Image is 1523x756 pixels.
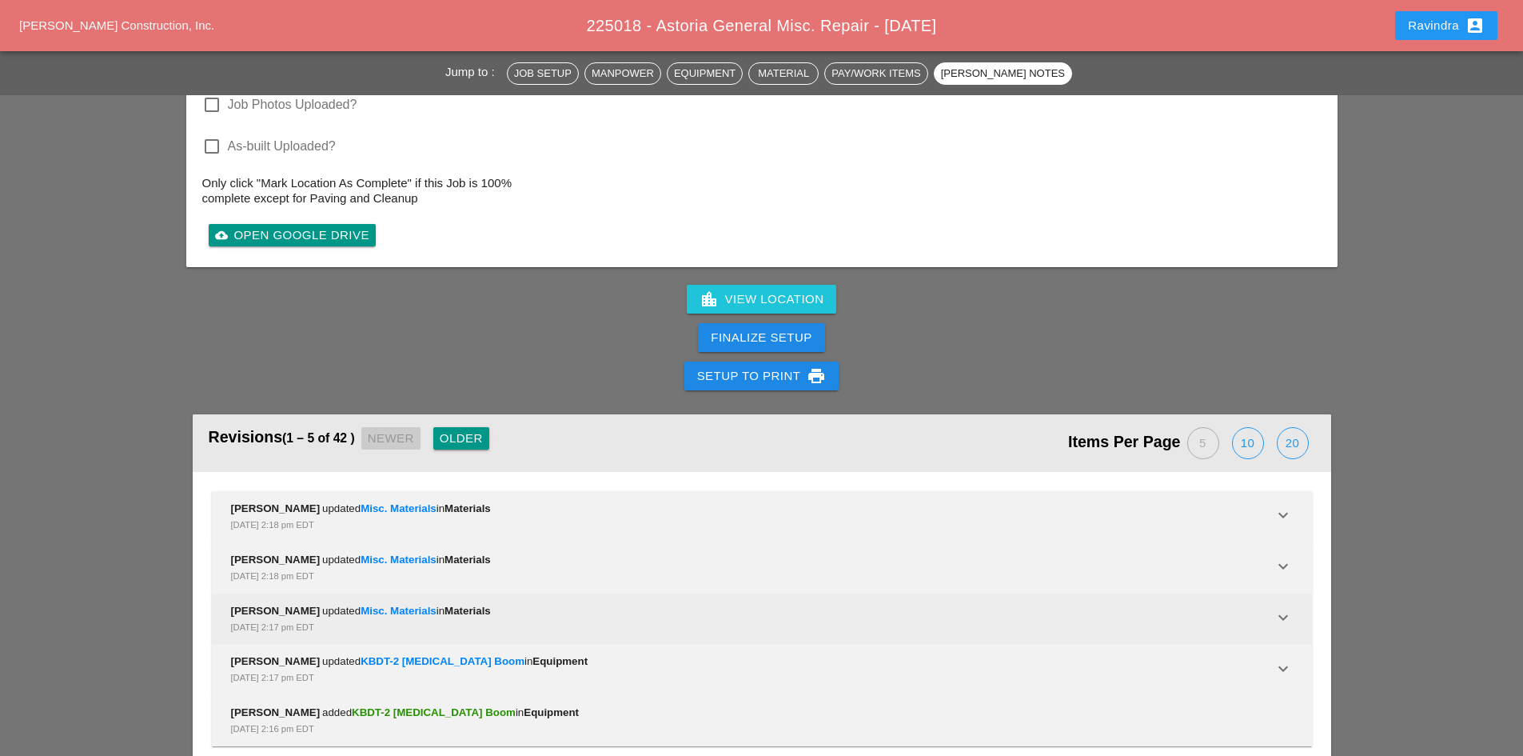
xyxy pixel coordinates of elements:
div: Pay/Work Items [831,66,920,82]
div: Material [756,66,811,82]
button: Manpower [584,62,661,85]
div: Open Google Drive [215,226,369,245]
label: Job Photos Uploaded? [228,97,357,113]
div: View Location [700,290,824,309]
button: Job Setup [507,62,579,85]
div: updated in [231,654,1274,686]
button: [PERSON_NAME] Notes [934,62,1072,85]
div: updated in [231,603,1274,635]
i: location_city [700,290,719,309]
span: KBDT-2 [MEDICAL_DATA] Boom [352,706,516,718]
div: Revisions [209,422,762,464]
div: 20 [1278,428,1308,458]
a: [PERSON_NAME] Construction, Inc. [19,18,214,32]
span: [PERSON_NAME] [231,554,321,566]
div: Ravindra [1408,16,1485,35]
span: Materials [445,502,491,514]
div: updated in [231,552,1274,584]
span: Misc. Materials [361,554,437,566]
a: Open Google Drive [209,224,376,246]
span: [DATE] 2:17 pm EDT [231,673,314,682]
a: View Location [687,285,837,314]
span: Materials [445,554,491,566]
span: [PERSON_NAME] [231,502,321,514]
span: Jump to : [445,65,501,78]
span: KBDT-2 [MEDICAL_DATA] Boom [361,655,524,667]
span: [DATE] 2:18 pm EDT [231,520,314,530]
button: 20 [1277,427,1309,459]
i: keyboard_arrow_down [1274,659,1293,678]
div: Finalize Setup [711,329,811,347]
div: 10 [1233,428,1263,458]
div: Equipment [674,66,736,82]
p: Only click "Mark Location As Complete" if this Job is 100% complete except for Paving and Cleanup [202,175,522,206]
div: Manpower [592,66,654,82]
span: Materials [445,605,491,617]
div: Job Setup [514,66,572,82]
span: [PERSON_NAME] [231,655,321,667]
button: Older [433,427,489,450]
span: [PERSON_NAME] [231,605,321,617]
i: cloud_upload [215,229,228,242]
i: keyboard_arrow_down [1274,506,1293,525]
button: Finalize Setup [698,323,824,352]
div: Items Per Page [762,422,1315,464]
span: [DATE] 2:17 pm EDT [231,622,314,632]
button: 10 [1232,427,1264,459]
i: print [807,366,826,386]
span: (1 – 5 of 42 ) [282,431,355,445]
div: Older [440,430,483,448]
span: Misc. Materials [361,502,437,514]
button: Equipment [667,62,743,85]
span: 225018 - Astoria General Misc. Repair - [DATE] [586,17,936,34]
span: Equipment [524,706,579,718]
i: keyboard_arrow_down [1274,608,1293,627]
label: As-built Uploaded? [228,138,336,154]
div: Setup to Print [697,366,827,386]
span: Equipment [532,655,588,667]
div: [PERSON_NAME] Notes [941,66,1065,82]
button: Pay/Work Items [824,62,927,85]
div: updated in [231,501,1274,533]
span: [PERSON_NAME] [231,706,321,718]
span: Misc. Materials [361,605,437,617]
button: Setup to Print [684,362,839,390]
span: [DATE] 2:18 pm EDT [231,571,314,581]
i: keyboard_arrow_down [1274,557,1293,576]
span: [DATE] 2:16 pm EDT [231,724,314,734]
div: added in [231,705,1293,737]
button: Material [748,62,819,85]
button: Ravindra [1395,11,1497,40]
i: account_box [1465,16,1485,35]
